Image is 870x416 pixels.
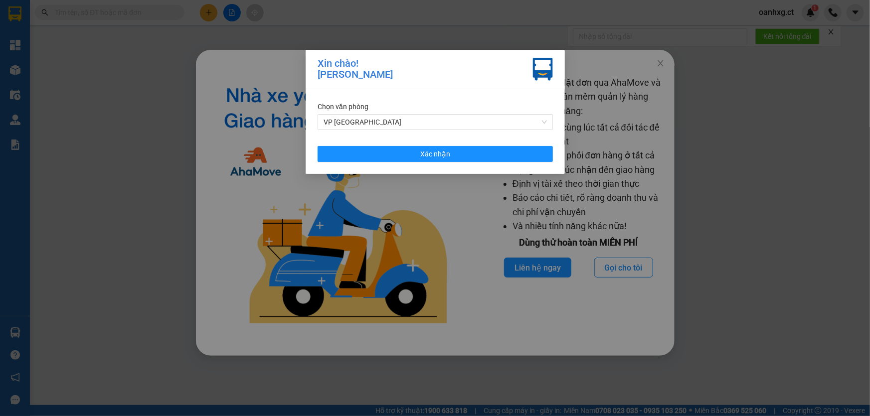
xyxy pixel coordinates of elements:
span: Xác nhận [420,148,450,159]
div: Chọn văn phòng [318,101,553,112]
button: Xác nhận [318,146,553,162]
span: VP Xuân Giang [324,115,547,130]
div: Xin chào! [PERSON_NAME] [318,58,393,81]
img: vxr-icon [533,58,553,81]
